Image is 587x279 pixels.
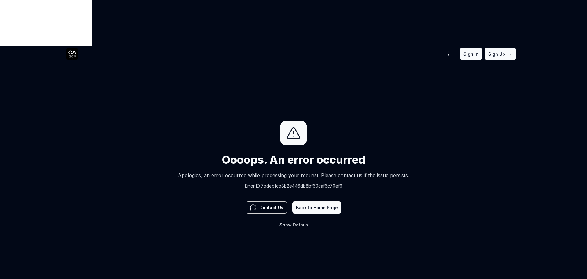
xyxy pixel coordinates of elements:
button: Contact Us [246,201,287,214]
span: Sign In [463,51,478,57]
span: Details [293,222,308,227]
p: Apologies, an error occurred while processing your request. Please contact us if the issue persists. [178,172,409,179]
button: Show Details [276,218,312,231]
button: Sign In [460,48,482,60]
span: Show [279,222,292,227]
span: Sign Up [488,51,505,57]
button: Back to Home Page [292,201,341,214]
p: Error ID: 7bdeb1cb8b2e446db8bf60caf6c70ef6 [178,183,409,189]
h1: Oooops. An error occurred [178,151,409,168]
button: Sign Up [485,48,516,60]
